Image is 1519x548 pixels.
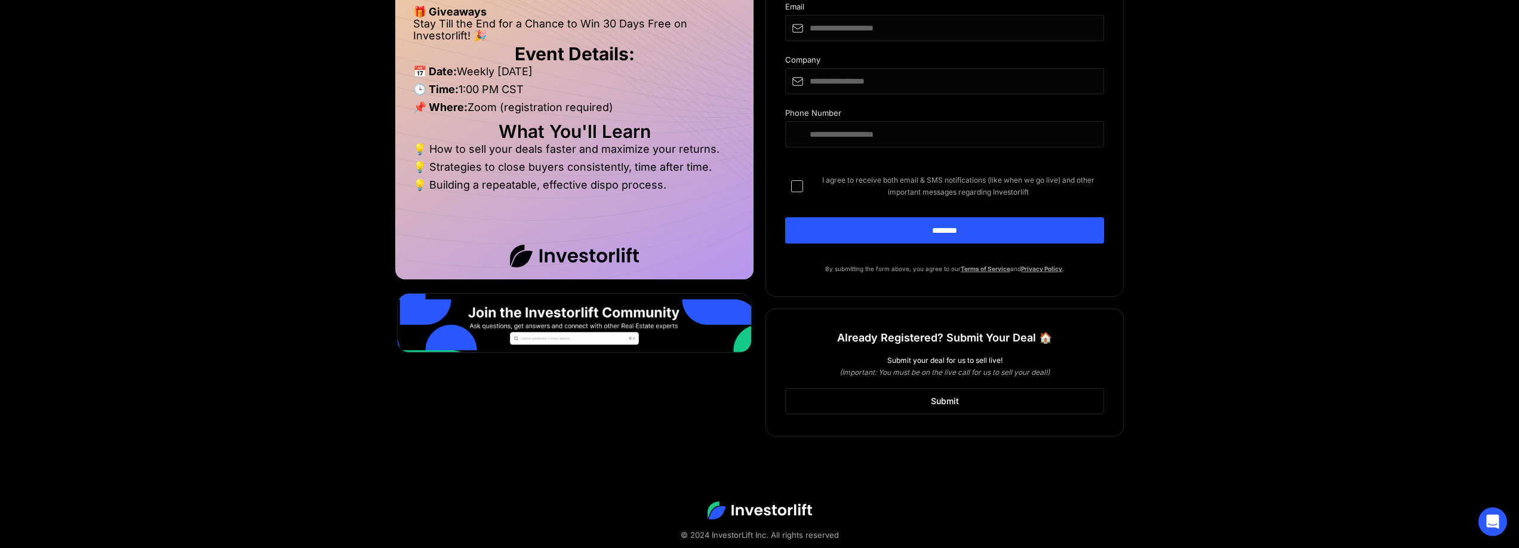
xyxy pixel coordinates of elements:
strong: 📅 Date: [413,65,457,78]
p: By submitting the form above, you agree to our and . [785,263,1104,275]
div: © 2024 InvestorLift Inc. All rights reserved [48,529,1471,541]
li: 1:00 PM CST [413,84,736,101]
div: Company [785,56,1104,68]
li: Stay Till the End for a Chance to Win 30 Days Free on Investorlift! 🎉 [413,18,736,42]
h1: Already Registered? Submit Your Deal 🏠 [837,327,1052,349]
li: 💡 Strategies to close buyers consistently, time after time. [413,161,736,179]
div: Phone Number [785,109,1104,121]
li: Zoom (registration required) [413,101,736,119]
a: Submit [785,388,1104,414]
li: 💡 Building a repeatable, effective dispo process. [413,179,736,191]
h2: What You'll Learn [413,125,736,137]
div: Submit your deal for us to sell live! [785,355,1104,367]
em: (Important: You must be on the live call for us to sell your deal!) [840,368,1050,377]
strong: 📌 Where: [413,101,468,113]
span: I agree to receive both email & SMS notifications (like when we go live) and other important mess... [813,174,1104,198]
div: Open Intercom Messenger [1478,507,1507,536]
li: 💡 How to sell your deals faster and maximize your returns. [413,143,736,161]
div: Email [785,2,1104,15]
a: Privacy Policy [1021,265,1062,272]
strong: 🎁 Giveaways [413,5,487,18]
li: Weekly [DATE] [413,66,736,84]
strong: Event Details: [515,43,635,64]
strong: 🕒 Time: [413,83,459,96]
a: Terms of Service [961,265,1010,272]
